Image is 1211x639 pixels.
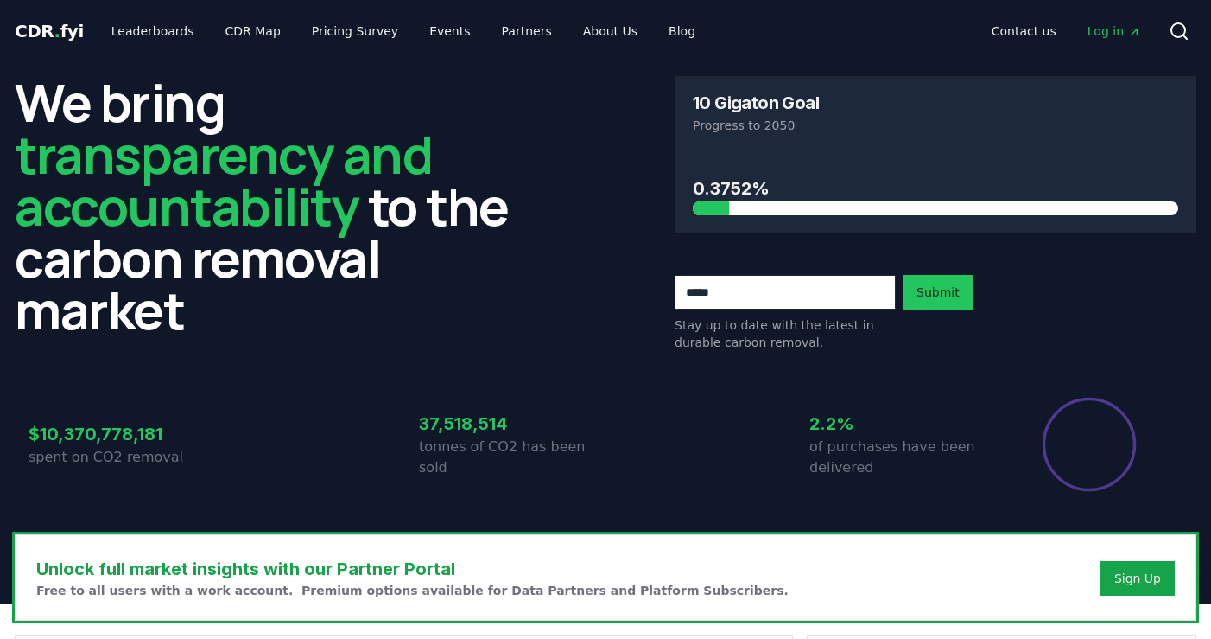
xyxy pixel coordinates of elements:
a: Leaderboards [98,16,208,47]
p: Stay up to date with the latest in durable carbon removal. [675,316,896,351]
a: Sign Up [1114,570,1161,587]
a: About Us [569,16,651,47]
a: Blog [655,16,709,47]
h2: We bring to the carbon removal market [15,76,536,335]
button: Sign Up [1100,561,1175,596]
a: CDR Map [212,16,295,47]
span: transparency and accountability [15,118,432,241]
p: spent on CO2 removal [29,447,215,468]
a: CDR.fyi [15,19,84,43]
h3: Unlock full market insights with our Partner Portal [36,556,789,582]
nav: Main [978,16,1155,47]
h3: 2.2% [809,411,996,437]
div: Percentage of sales delivered [1041,396,1138,493]
h3: 37,518,514 [419,411,605,437]
span: . [54,21,60,42]
a: Events [415,16,484,47]
h3: $10,370,778,181 [29,421,215,447]
a: Log in [1074,16,1155,47]
p: Free to all users with a work account. Premium options available for Data Partners and Platform S... [36,582,789,599]
p: tonnes of CO2 has been sold [419,437,605,478]
a: Partners [488,16,566,47]
h3: 10 Gigaton Goal [693,94,819,112]
nav: Main [98,16,709,47]
button: Submit [903,275,973,310]
span: CDR fyi [15,21,84,42]
a: Pricing Survey [298,16,412,47]
p: Progress to 2050 [693,117,1178,134]
h3: 0.3752% [693,176,1178,201]
p: of purchases have been delivered [809,437,996,478]
a: Contact us [978,16,1070,47]
span: Log in [1087,22,1141,40]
